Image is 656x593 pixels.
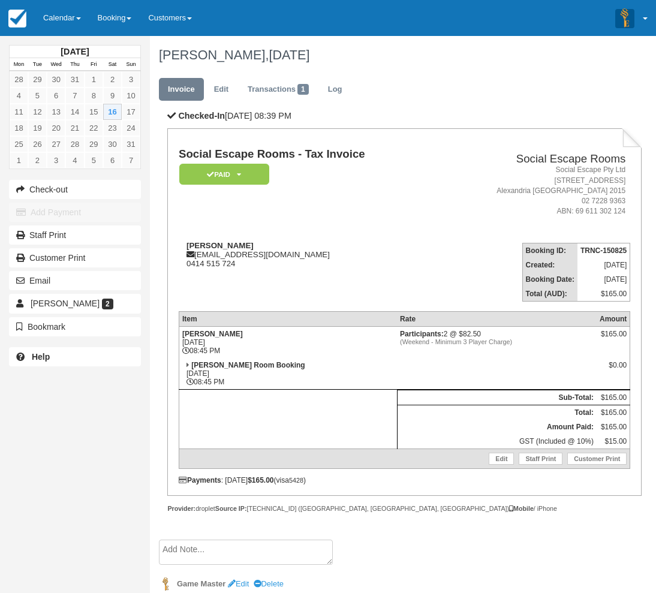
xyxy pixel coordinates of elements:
th: Created: [522,258,577,272]
a: Staff Print [9,225,141,245]
strong: Payments [179,476,221,484]
a: 11 [10,104,28,120]
a: 5 [85,152,103,168]
td: $165.00 [597,390,630,405]
a: Log [319,78,351,101]
a: 19 [28,120,47,136]
a: Help [9,347,141,366]
a: 23 [103,120,122,136]
a: 20 [47,120,65,136]
strong: $165.00 [248,476,273,484]
td: [DATE] 08:45 PM [179,358,397,390]
button: Bookmark [9,317,141,336]
th: Booking ID: [522,243,577,258]
a: 1 [85,71,103,88]
a: 12 [28,104,47,120]
div: : [DATE] (visa ) [179,476,630,484]
a: 15 [85,104,103,120]
strong: Provider: [167,505,195,512]
a: Customer Print [567,453,627,465]
a: 5 [28,88,47,104]
td: $15.00 [597,434,630,449]
td: $165.00 [597,420,630,434]
td: $165.00 [577,287,630,302]
a: 31 [122,136,140,152]
td: [DATE] [577,272,630,287]
strong: [PERSON_NAME] [182,330,243,338]
a: 30 [47,71,65,88]
td: [DATE] 08:45 PM [179,327,397,359]
strong: Game Master [177,579,225,588]
span: 2 [102,299,113,309]
th: Thu [65,58,84,71]
span: [DATE] [269,47,309,62]
a: Edit [489,453,514,465]
a: 27 [47,136,65,152]
th: Booking Date: [522,272,577,287]
a: 13 [47,104,65,120]
th: Amount Paid: [397,420,597,434]
em: (Weekend - Minimum 3 Player Charge) [400,338,594,345]
small: 5428 [289,477,303,484]
a: 21 [65,120,84,136]
td: [DATE] [577,258,630,272]
th: Mon [10,58,28,71]
a: 8 [85,88,103,104]
button: Email [9,271,141,290]
a: Delete [254,579,284,588]
th: Total: [397,405,597,420]
div: $165.00 [600,330,627,348]
a: 26 [28,136,47,152]
button: Add Payment [9,203,141,222]
a: 25 [10,136,28,152]
a: 29 [85,136,103,152]
a: 30 [103,136,122,152]
a: 6 [103,152,122,168]
a: Edit [205,78,237,101]
span: [PERSON_NAME] [31,299,100,308]
a: 24 [122,120,140,136]
td: 2 @ $82.50 [397,327,597,359]
a: 7 [65,88,84,104]
a: [PERSON_NAME] 2 [9,294,141,313]
button: Check-out [9,180,141,199]
strong: [PERSON_NAME] Room Booking [191,361,305,369]
a: 10 [122,88,140,104]
a: 2 [28,152,47,168]
a: 17 [122,104,140,120]
a: 7 [122,152,140,168]
th: Sun [122,58,140,71]
th: Total (AUD): [522,287,577,302]
em: Paid [179,164,269,185]
a: 14 [65,104,84,120]
th: Fri [85,58,103,71]
a: 9 [103,88,122,104]
h1: [PERSON_NAME], [159,48,633,62]
a: Edit [228,579,249,588]
a: Customer Print [9,248,141,267]
address: Social Escape Pty Ltd [STREET_ADDRESS] Alexandria [GEOGRAPHIC_DATA] 2015 02 7228 9363 ABN: 69 611... [443,165,625,216]
b: Help [32,352,50,362]
a: 22 [85,120,103,136]
strong: TRNC-150825 [580,246,627,255]
b: Checked-In [178,111,225,121]
th: Tue [28,58,47,71]
img: A3 [615,8,634,28]
td: $165.00 [597,405,630,420]
div: [EMAIL_ADDRESS][DOMAIN_NAME] 0414 515 724 [179,241,438,268]
a: 3 [47,152,65,168]
div: $0.00 [600,361,627,379]
a: 4 [65,152,84,168]
th: Wed [47,58,65,71]
a: 16 [103,104,122,120]
a: 29 [28,71,47,88]
a: Invoice [159,78,204,101]
a: Paid [179,163,265,185]
strong: [PERSON_NAME] [186,241,254,250]
a: 4 [10,88,28,104]
img: checkfront-main-nav-mini-logo.png [8,10,26,28]
a: 1 [10,152,28,168]
span: 1 [297,84,309,95]
a: 31 [65,71,84,88]
a: 28 [10,71,28,88]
